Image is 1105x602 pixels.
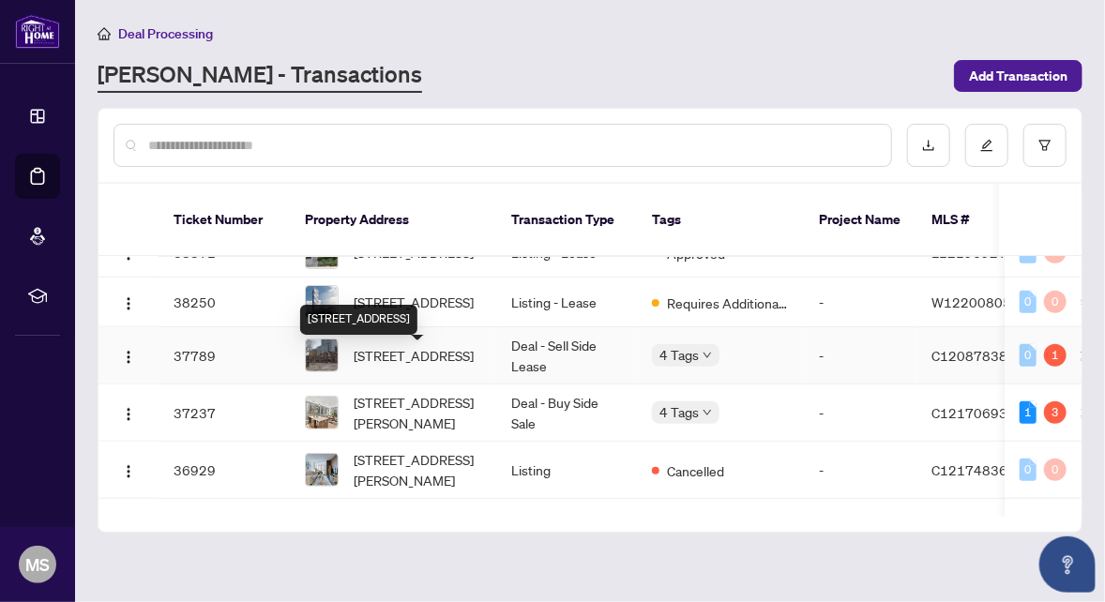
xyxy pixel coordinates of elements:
[804,384,916,442] td: -
[306,339,338,371] img: thumbnail-img
[907,124,950,167] button: download
[1020,291,1037,313] div: 0
[954,60,1082,92] button: Add Transaction
[496,278,637,327] td: Listing - Lease
[300,305,417,335] div: [STREET_ADDRESS]
[306,397,338,429] img: thumbnail-img
[121,407,136,422] img: Logo
[354,449,481,490] span: [STREET_ADDRESS][PERSON_NAME]
[804,184,916,257] th: Project Name
[496,184,637,257] th: Transaction Type
[659,344,699,366] span: 4 Tags
[1044,291,1067,313] div: 0
[25,551,50,578] span: MS
[804,442,916,499] td: -
[1020,344,1037,367] div: 0
[159,442,290,499] td: 36929
[98,59,422,93] a: [PERSON_NAME] - Transactions
[1038,139,1052,152] span: filter
[1044,459,1067,481] div: 0
[15,14,60,49] img: logo
[1044,344,1067,367] div: 1
[965,124,1008,167] button: edit
[980,139,993,152] span: edit
[306,454,338,486] img: thumbnail-img
[931,293,1011,310] span: W12200805
[969,61,1067,91] span: Add Transaction
[804,327,916,384] td: -
[159,184,290,257] th: Ticket Number
[290,184,496,257] th: Property Address
[159,278,290,327] td: 38250
[496,327,637,384] td: Deal - Sell Side Lease
[98,27,111,40] span: home
[159,327,290,384] td: 37789
[931,461,1007,478] span: C12174836
[1020,459,1037,481] div: 0
[1044,401,1067,424] div: 3
[121,296,136,311] img: Logo
[659,401,699,423] span: 4 Tags
[306,286,338,318] img: thumbnail-img
[121,464,136,479] img: Logo
[114,287,144,317] button: Logo
[922,139,935,152] span: download
[114,455,144,485] button: Logo
[1039,536,1096,593] button: Open asap
[703,351,712,360] span: down
[1020,401,1037,424] div: 1
[114,398,144,428] button: Logo
[354,345,474,366] span: [STREET_ADDRESS]
[354,292,474,312] span: [STREET_ADDRESS]
[496,384,637,442] td: Deal - Buy Side Sale
[354,392,481,433] span: [STREET_ADDRESS][PERSON_NAME]
[114,340,144,370] button: Logo
[118,25,213,42] span: Deal Processing
[667,460,724,481] span: Cancelled
[496,442,637,499] td: Listing
[804,278,916,327] td: -
[931,347,1007,364] span: C12087838
[121,350,136,365] img: Logo
[159,384,290,442] td: 37237
[1023,124,1067,167] button: filter
[667,293,789,313] span: Requires Additional Docs
[703,408,712,417] span: down
[916,184,1029,257] th: MLS #
[637,184,804,257] th: Tags
[931,404,1007,421] span: C12170693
